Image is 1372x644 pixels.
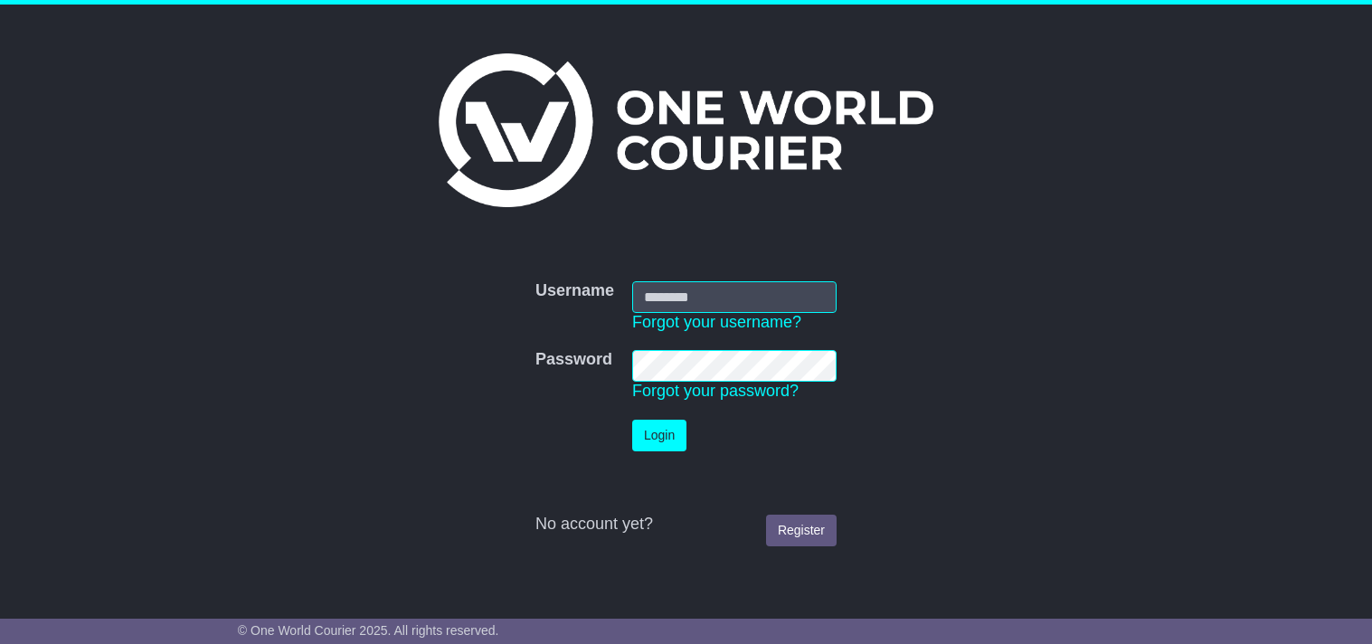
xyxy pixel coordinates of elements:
[632,313,801,331] a: Forgot your username?
[535,515,837,535] div: No account yet?
[632,382,799,400] a: Forgot your password?
[535,281,614,301] label: Username
[238,623,499,638] span: © One World Courier 2025. All rights reserved.
[439,53,932,207] img: One World
[535,350,612,370] label: Password
[632,420,686,451] button: Login
[766,515,837,546] a: Register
